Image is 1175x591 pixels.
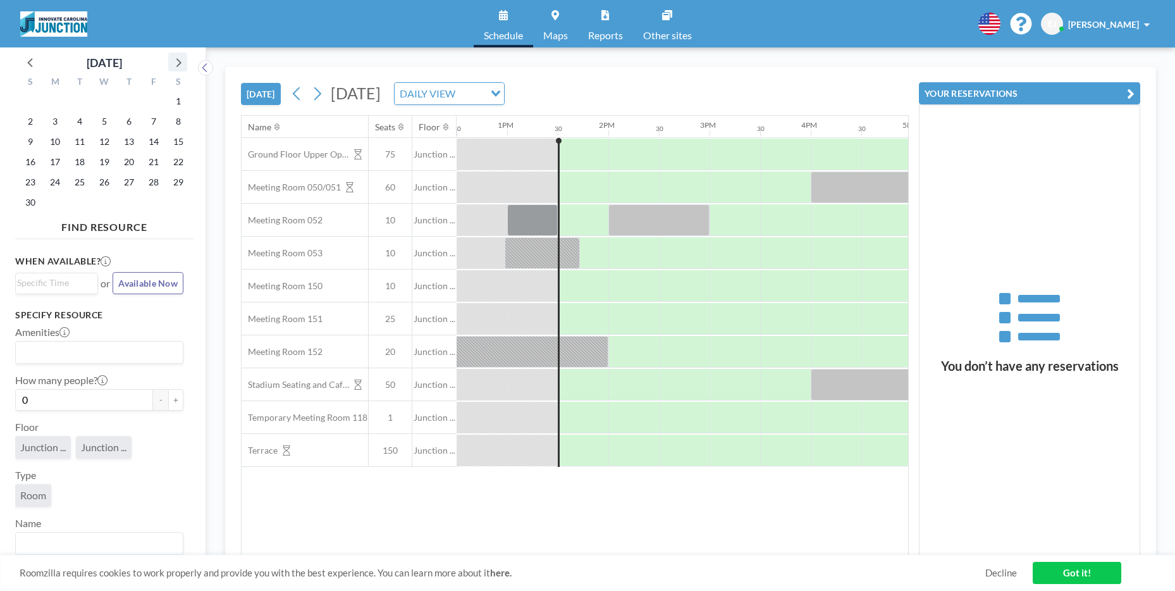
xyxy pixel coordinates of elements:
[484,30,523,40] span: Schedule
[412,149,457,160] span: Junction ...
[46,153,64,171] span: Monday, November 17, 2025
[858,125,866,133] div: 30
[242,182,341,193] span: Meeting Room 050/051
[412,346,457,358] span: Junction ...
[15,374,108,387] label: How many people?
[242,149,349,160] span: Ground Floor Upper Open Area
[169,113,187,130] span: Saturday, November 8, 2025
[120,173,138,191] span: Thursday, November 27, 2025
[16,533,183,554] div: Search for option
[453,125,461,133] div: 30
[369,445,412,456] span: 150
[397,85,458,102] span: DAILY VIEW
[1068,19,1139,30] span: [PERSON_NAME]
[15,326,70,339] label: Amenities
[242,215,323,226] span: Meeting Room 052
[16,273,97,292] div: Search for option
[599,120,615,130] div: 2PM
[242,346,323,358] span: Meeting Room 152
[412,280,457,292] span: Junction ...
[242,280,323,292] span: Meeting Room 150
[369,412,412,423] span: 1
[369,313,412,325] span: 25
[22,194,39,211] span: Sunday, November 30, 2025
[68,75,92,91] div: T
[801,120,817,130] div: 4PM
[92,75,117,91] div: W
[71,153,89,171] span: Tuesday, November 18, 2025
[20,11,87,37] img: organization-logo
[46,173,64,191] span: Monday, November 24, 2025
[902,120,918,130] div: 5PM
[166,75,190,91] div: S
[1033,562,1121,584] a: Got it!
[369,182,412,193] span: 60
[145,113,163,130] span: Friday, November 7, 2025
[153,389,168,411] button: -
[369,346,412,358] span: 20
[169,133,187,151] span: Saturday, November 15, 2025
[22,153,39,171] span: Sunday, November 16, 2025
[15,309,183,321] h3: Specify resource
[71,133,89,151] span: Tuesday, November 11, 2025
[46,113,64,130] span: Monday, November 3, 2025
[543,30,568,40] span: Maps
[588,30,623,40] span: Reports
[22,113,39,130] span: Sunday, November 2, 2025
[15,469,36,482] label: Type
[242,247,323,259] span: Meeting Room 053
[113,272,183,294] button: Available Now
[101,277,110,290] span: or
[412,313,457,325] span: Junction ...
[141,75,166,91] div: F
[369,149,412,160] span: 75
[412,445,457,456] span: Junction ...
[169,173,187,191] span: Saturday, November 29, 2025
[95,113,113,130] span: Wednesday, November 5, 2025
[459,85,483,102] input: Search for option
[419,121,440,133] div: Floor
[643,30,692,40] span: Other sites
[120,113,138,130] span: Thursday, November 6, 2025
[656,125,663,133] div: 30
[242,445,278,456] span: Terrace
[17,344,176,361] input: Search for option
[412,182,457,193] span: Junction ...
[15,421,39,433] label: Floor
[412,379,457,390] span: Junction ...
[412,412,457,423] span: Junction ...
[16,342,183,363] div: Search for option
[241,83,281,105] button: [DATE]
[20,567,985,579] span: Roomzilla requires cookies to work properly and provide you with the best experience. You can lea...
[498,120,514,130] div: 1PM
[369,280,412,292] span: 10
[118,278,178,289] span: Available Now
[490,567,512,578] a: here.
[22,133,39,151] span: Sunday, November 9, 2025
[22,173,39,191] span: Sunday, November 23, 2025
[412,215,457,226] span: Junction ...
[17,276,90,290] input: Search for option
[242,313,323,325] span: Meeting Room 151
[1048,18,1057,30] span: EJ
[757,125,765,133] div: 30
[81,441,126,453] span: Junction ...
[116,75,141,91] div: T
[20,441,66,453] span: Junction ...
[168,389,183,411] button: +
[169,92,187,110] span: Saturday, November 1, 2025
[375,121,395,133] div: Seats
[120,133,138,151] span: Thursday, November 13, 2025
[145,173,163,191] span: Friday, November 28, 2025
[95,173,113,191] span: Wednesday, November 26, 2025
[369,215,412,226] span: 10
[919,82,1140,104] button: YOUR RESERVATIONS
[369,379,412,390] span: 50
[395,83,504,104] div: Search for option
[71,113,89,130] span: Tuesday, November 4, 2025
[169,153,187,171] span: Saturday, November 22, 2025
[145,153,163,171] span: Friday, November 21, 2025
[15,216,194,233] h4: FIND RESOURCE
[43,75,68,91] div: M
[369,247,412,259] span: 10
